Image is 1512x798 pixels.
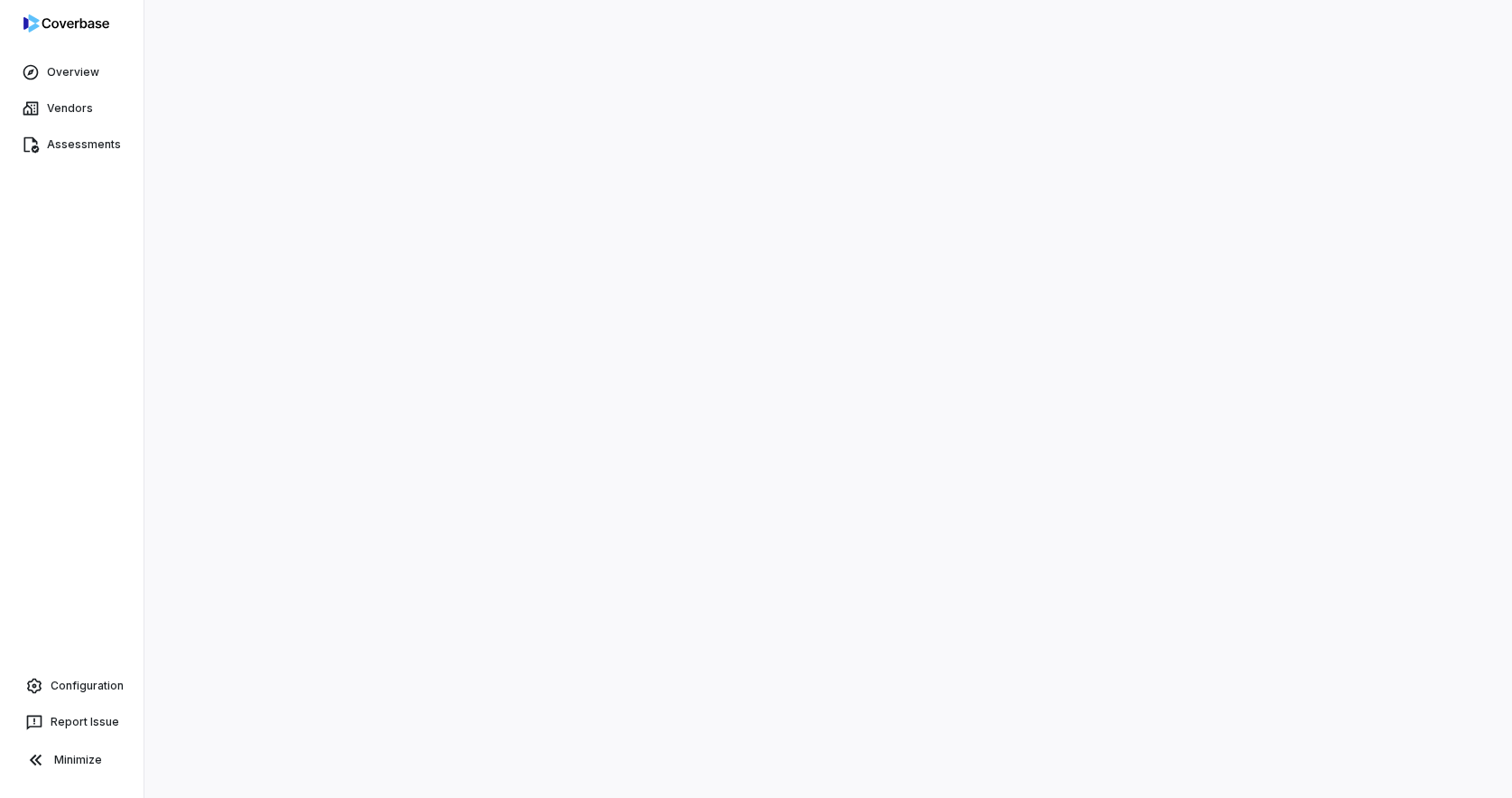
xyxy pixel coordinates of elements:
[7,706,136,738] button: Report Issue
[7,670,136,702] a: Configuration
[7,742,136,778] button: Minimize
[23,14,109,33] img: logo-D7KZi-bG.svg
[4,128,140,161] a: Assessments
[4,92,140,125] a: Vendors
[4,56,140,89] a: Overview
